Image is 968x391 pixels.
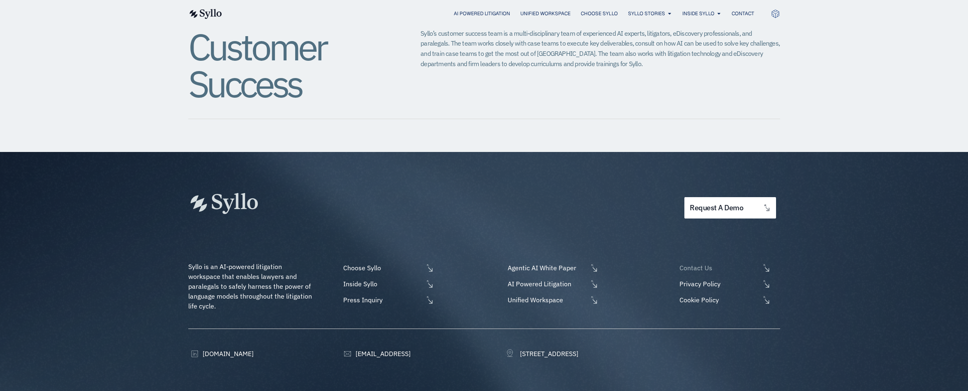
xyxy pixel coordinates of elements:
[732,10,754,17] a: Contact
[506,263,598,273] a: Agentic AI White Paper
[677,295,780,305] a: Cookie Policy
[690,204,743,212] span: request a demo
[188,9,222,19] img: syllo
[581,10,618,17] a: Choose Syllo
[628,10,665,17] a: Syllo Stories
[188,262,314,310] span: Syllo is an AI-powered litigation workspace that enables lawyers and paralegals to safely harness...
[238,10,754,18] div: Menu Toggle
[353,349,411,359] span: [EMAIL_ADDRESS]
[341,263,434,273] a: Choose Syllo
[518,349,578,359] span: [STREET_ADDRESS]
[420,28,780,69] p: Syllo’s customer success team is a multi-disciplinary team of experienced AI experts, litigators,...
[188,349,254,359] a: [DOMAIN_NAME]
[677,279,780,289] a: Privacy Policy
[341,263,423,273] span: Choose Syllo
[677,279,760,289] span: Privacy Policy
[506,349,578,359] a: [STREET_ADDRESS]
[454,10,510,17] a: AI Powered Litigation
[201,349,254,359] span: [DOMAIN_NAME]
[506,295,588,305] span: Unified Workspace
[506,279,588,289] span: AI Powered Litigation
[677,295,760,305] span: Cookie Policy
[506,263,588,273] span: Agentic AI White Paper
[677,263,780,273] a: Contact Us
[188,28,388,102] h2: Customer Success
[506,295,598,305] a: Unified Workspace
[341,279,423,289] span: Inside Syllo
[684,197,776,219] a: request a demo
[682,10,714,17] a: Inside Syllo
[238,10,754,18] nav: Menu
[341,295,423,305] span: Press Inquiry
[520,10,571,17] a: Unified Workspace
[341,349,411,359] a: [EMAIL_ADDRESS]
[506,279,598,289] a: AI Powered Litigation
[341,295,434,305] a: Press Inquiry
[341,279,434,289] a: Inside Syllo
[677,263,760,273] span: Contact Us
